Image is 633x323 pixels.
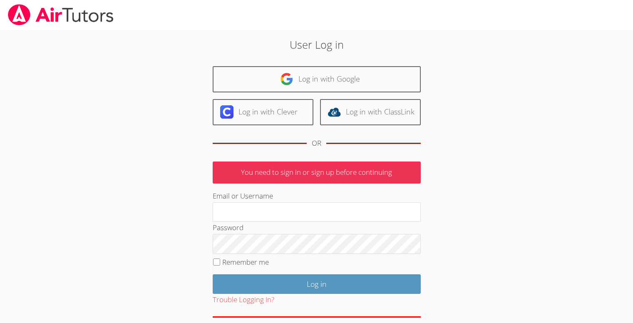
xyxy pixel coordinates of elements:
[146,37,487,52] h2: User Log in
[280,72,293,86] img: google-logo-50288ca7cdecda66e5e0955fdab243c47b7ad437acaf1139b6f446037453330a.svg
[213,294,274,306] button: Trouble Logging In?
[213,99,313,125] a: Log in with Clever
[7,4,114,25] img: airtutors_banner-c4298cdbf04f3fff15de1276eac7730deb9818008684d7c2e4769d2f7ddbe033.png
[320,99,421,125] a: Log in with ClassLink
[213,161,421,184] p: You need to sign in or sign up before continuing
[213,191,273,201] label: Email or Username
[220,105,233,119] img: clever-logo-6eab21bc6e7a338710f1a6ff85c0baf02591cd810cc4098c63d3a4b26e2feb20.svg
[312,137,321,149] div: OR
[213,66,421,92] a: Log in with Google
[213,223,243,232] label: Password
[328,105,341,119] img: classlink-logo-d6bb404cc1216ec64c9a2012d9dc4662098be43eaf13dc465df04b49fa7ab582.svg
[213,274,421,294] input: Log in
[222,257,269,267] label: Remember me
